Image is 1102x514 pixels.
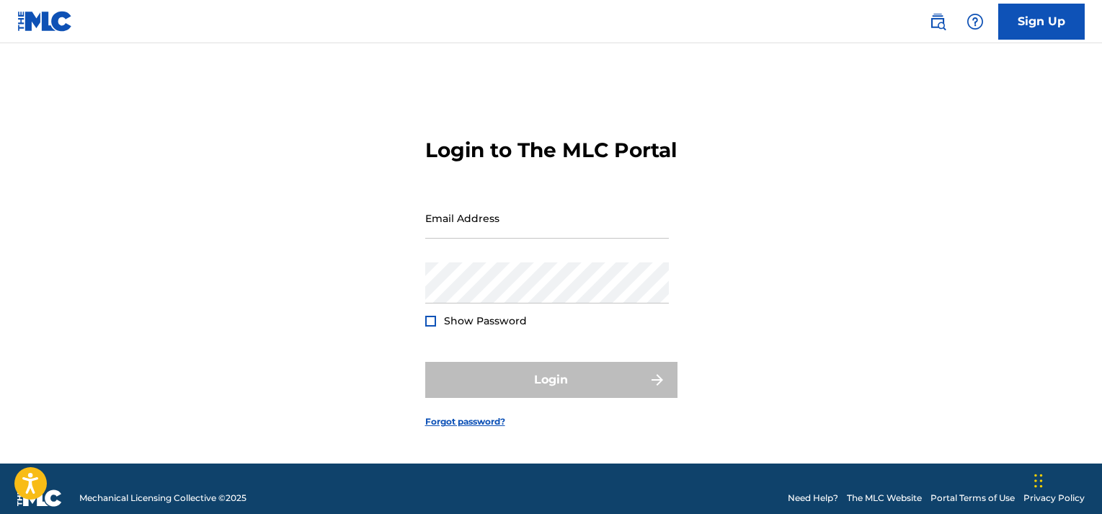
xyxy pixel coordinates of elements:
div: Help [961,7,990,36]
span: Show Password [444,314,527,327]
a: Forgot password? [425,415,505,428]
img: MLC Logo [17,11,73,32]
img: logo [17,489,62,507]
span: Mechanical Licensing Collective © 2025 [79,492,246,505]
a: Portal Terms of Use [930,492,1015,505]
h3: Login to The MLC Portal [425,138,677,163]
a: Sign Up [998,4,1085,40]
a: Public Search [923,7,952,36]
img: help [967,13,984,30]
a: Privacy Policy [1023,492,1085,505]
img: search [929,13,946,30]
div: Drag [1034,459,1043,502]
iframe: Chat Widget [1030,445,1102,514]
a: The MLC Website [847,492,922,505]
a: Need Help? [788,492,838,505]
